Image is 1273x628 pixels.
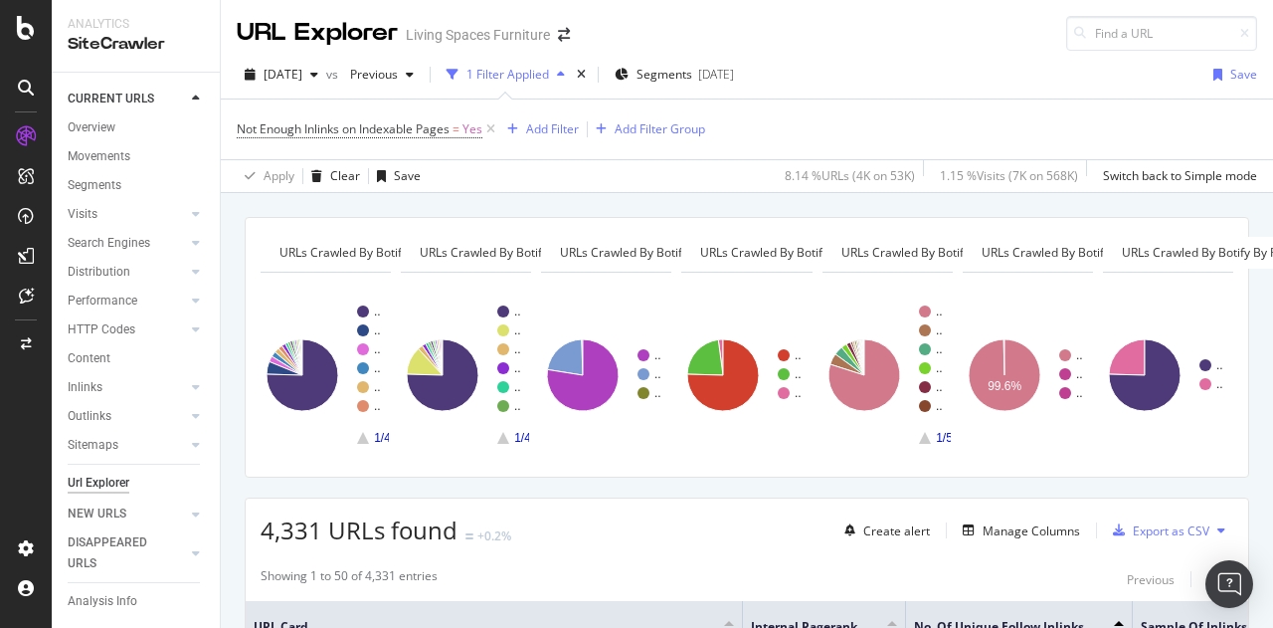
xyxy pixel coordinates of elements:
text: .. [936,380,943,394]
a: HTTP Codes [68,319,186,340]
div: HTTP Codes [68,319,135,340]
button: Previous [1127,567,1175,591]
div: [DATE] [698,66,734,83]
button: Export as CSV [1105,515,1209,546]
a: Analysis Info [68,591,206,612]
text: .. [374,380,381,394]
svg: A chart. [963,289,1091,462]
div: Search Engines [68,233,150,254]
div: Overview [68,117,115,138]
a: NEW URLS [68,504,186,524]
svg: A chart. [1103,289,1231,462]
div: Clear [330,167,360,184]
a: DISAPPEARED URLS [68,532,186,574]
div: Content [68,348,110,369]
button: Add Filter Group [588,117,705,141]
h4: URLs Crawled By Botify By pagetype [275,237,509,269]
div: NEW URLS [68,504,126,524]
div: A chart. [822,289,951,462]
div: arrow-right-arrow-left [558,28,570,42]
div: Manage Columns [983,523,1080,539]
text: .. [374,342,381,356]
div: Apply [264,167,294,184]
div: A chart. [401,289,529,462]
button: Add Filter [499,117,579,141]
text: .. [795,367,802,381]
div: Save [1230,66,1257,83]
span: URLs Crawled By Botify By parameters [560,244,774,261]
a: Overview [68,117,206,138]
a: CURRENT URLS [68,89,186,109]
div: Add Filter [526,120,579,137]
span: Not Enough Inlinks on Indexable Pages [237,120,450,137]
button: Manage Columns [955,519,1080,542]
button: Apply [237,160,294,192]
a: Url Explorer [68,473,206,494]
div: Open Intercom Messenger [1205,560,1253,608]
text: 1/5 [936,431,953,445]
text: 1/4 [374,431,391,445]
a: Segments [68,175,206,196]
span: 2025 Sep. 8th [264,66,302,83]
div: 1.15 % Visits ( 7K on 568K ) [940,167,1078,184]
text: .. [374,361,381,375]
h4: URLs Crawled By Botify By pagetype_categories [416,237,713,269]
text: .. [514,361,521,375]
button: Previous [342,59,422,91]
svg: A chart. [541,289,669,462]
text: .. [1076,386,1083,400]
h4: URLs Crawled By Botify By parameters [556,237,804,269]
a: Inlinks [68,377,186,398]
div: 8.14 % URLs ( 4K on 53K ) [785,167,915,184]
span: URLs Crawled By Botify By pagetype_categories [420,244,683,261]
span: Previous [342,66,398,83]
div: Add Filter Group [615,120,705,137]
text: .. [514,305,521,318]
div: Visits [68,204,97,225]
input: Find a URL [1066,16,1257,51]
div: Analytics [68,16,204,33]
div: Movements [68,146,130,167]
text: .. [654,348,661,362]
text: .. [936,361,943,375]
div: times [573,65,590,85]
div: Save [394,167,421,184]
text: .. [1216,377,1223,391]
button: Save [369,160,421,192]
div: Segments [68,175,121,196]
div: Performance [68,291,137,312]
div: Living Spaces Furniture [406,25,550,45]
text: .. [374,323,381,337]
text: .. [936,323,943,337]
span: Segments [636,66,692,83]
div: Showing 1 to 50 of 4,331 entries [261,567,438,591]
button: 1 Filter Applied [439,59,573,91]
text: .. [374,305,381,318]
button: Clear [303,160,360,192]
h4: URLs Crawled By Botify By attribution [837,237,1078,269]
text: .. [1076,348,1083,362]
button: [DATE] [237,59,326,91]
div: SiteCrawler [68,33,204,56]
a: Performance [68,291,186,312]
button: Segments[DATE] [607,59,742,91]
text: .. [514,342,521,356]
div: URL Explorer [237,16,398,50]
a: Content [68,348,206,369]
text: .. [374,399,381,413]
text: .. [654,386,661,400]
span: URLs Crawled By Botify By pagetype [279,244,479,261]
span: vs [326,66,342,83]
div: A chart. [261,289,389,462]
button: Switch back to Simple mode [1095,160,1257,192]
h4: URLs Crawled By Botify By categories [696,237,939,269]
a: Movements [68,146,206,167]
text: .. [936,305,943,318]
text: .. [514,323,521,337]
div: Inlinks [68,377,102,398]
button: Create alert [836,515,930,546]
div: Previous [1127,571,1175,588]
span: = [453,120,459,137]
text: 1/4 [514,431,531,445]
